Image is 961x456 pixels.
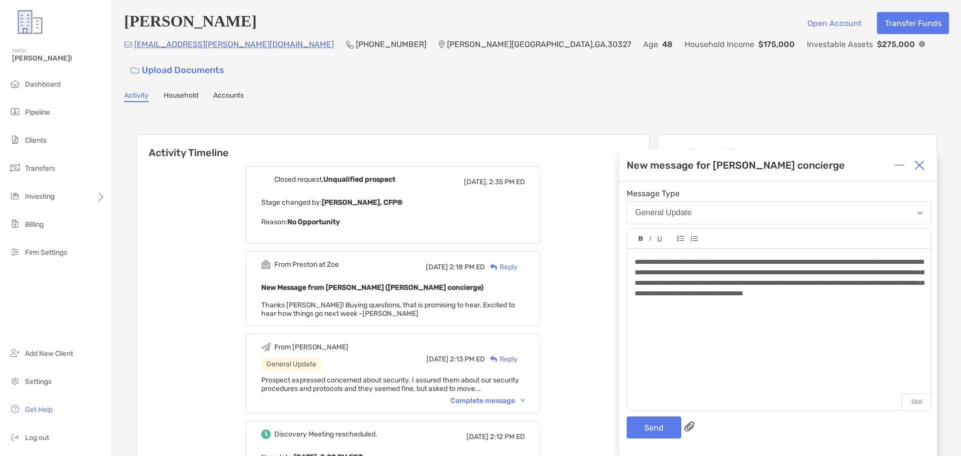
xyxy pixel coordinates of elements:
div: Reply [485,262,518,272]
span: Investing [25,192,55,201]
a: Accounts [213,91,244,102]
button: Transfer Funds [877,12,949,34]
p: Meeting Details [666,147,928,159]
span: Clients [25,136,47,145]
span: Log out [25,433,49,442]
span: Billing [25,220,44,229]
div: Closed request, [274,175,395,184]
span: Firm Settings [25,248,67,257]
img: Event icon [261,260,271,269]
div: New message for [PERSON_NAME] concierge [627,159,845,171]
img: Reply icon [490,356,498,362]
button: Open Account [799,12,869,34]
p: [PHONE_NUMBER] [356,38,426,51]
img: Reply icon [490,264,498,270]
a: Activity [124,91,149,102]
img: Event icon [261,175,271,184]
b: New Message from [PERSON_NAME] ([PERSON_NAME] concierge) [261,283,484,292]
b: No Opportunity [287,218,340,226]
img: Location Icon [438,41,445,49]
div: Complete message [450,396,525,405]
img: Phone Icon [346,41,354,49]
img: get-help icon [9,403,21,415]
img: Editor control icon [677,236,684,241]
p: $175,000 [758,38,795,51]
span: Thanks [PERSON_NAME]! Buying questions, that is promising to hear. Excited to hear how things go ... [261,301,515,318]
img: Editor control icon [639,236,643,241]
img: Info Icon [919,41,925,47]
img: add_new_client icon [9,347,21,359]
span: 2:35 PM ED [489,178,525,186]
img: settings icon [9,375,21,387]
span: Get Help [25,405,53,414]
p: Reason: [261,216,525,228]
b: Unqualified prospect [323,175,395,184]
img: Expand or collapse [894,160,904,170]
span: Transfers [25,164,55,173]
a: Household [164,91,198,102]
img: Editor control icon [649,236,651,241]
span: [DATE] [426,263,448,271]
span: Message Type [627,189,931,198]
img: Open dropdown arrow [917,211,923,215]
img: Email Icon [124,42,132,48]
span: Prospect expressed concerned about security. I assured them about our security procedures and pro... [261,376,519,393]
span: [DATE] [466,432,489,441]
div: General Update [261,358,321,370]
img: button icon [131,67,139,74]
img: Zoe Logo [12,4,48,40]
img: investing icon [9,190,21,202]
p: Stage changed by: [261,196,525,209]
div: Discovery Meeting rescheduled. [274,430,377,438]
span: [DATE] [426,355,448,363]
p: 388 [901,393,931,410]
div: From [PERSON_NAME] [274,343,348,351]
button: Send [627,416,681,438]
p: [EMAIL_ADDRESS][PERSON_NAME][DOMAIN_NAME] [134,38,334,51]
a: Upload Documents [124,60,231,81]
img: Editor control icon [690,236,698,242]
b: [PERSON_NAME], CFP® [322,198,402,207]
h4: [PERSON_NAME] [124,12,257,34]
span: 2:18 PM ED [449,263,485,271]
span: [PERSON_NAME]! [12,54,106,63]
img: Chevron icon [521,399,525,402]
p: Age [643,38,658,51]
p: [PERSON_NAME][GEOGRAPHIC_DATA] , GA , 30327 [447,38,631,51]
img: Close [914,160,924,170]
img: pipeline icon [9,106,21,118]
p: Investable Assets [807,38,873,51]
span: Add New Client [25,349,73,358]
img: paperclip attachments [684,421,694,431]
span: 2:12 PM ED [490,432,525,441]
img: clients icon [9,134,21,146]
span: 2:13 PM ED [450,355,485,363]
img: dashboard icon [9,78,21,90]
div: From Preston at Zoe [274,260,339,269]
img: transfers icon [9,162,21,174]
button: General Update [627,201,931,224]
div: General Update [635,208,692,217]
p: $275,000 [877,38,915,51]
img: billing icon [9,218,21,230]
p: Household Income [685,38,754,51]
p: 48 [662,38,673,51]
span: Dashboard [25,80,61,89]
img: Editor control icon [657,236,662,242]
img: firm-settings icon [9,246,21,258]
span: Settings [25,377,52,386]
img: Event icon [261,429,271,439]
img: logout icon [9,431,21,443]
h6: Activity Timeline [137,135,649,159]
span: Pipeline [25,108,50,117]
span: [DATE], [464,178,488,186]
div: Reply [485,354,518,364]
img: Event icon [261,342,271,352]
